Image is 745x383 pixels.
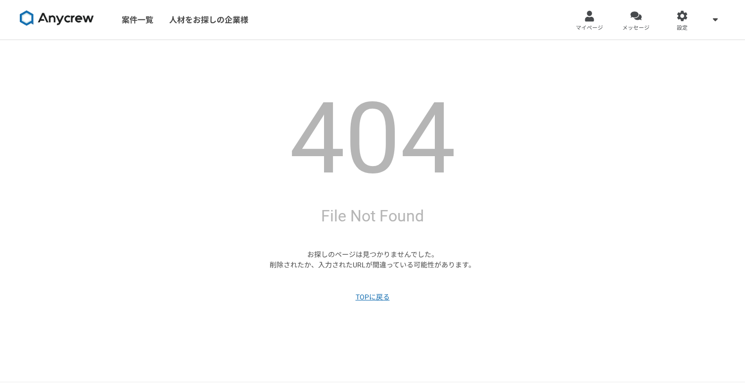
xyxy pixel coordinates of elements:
span: メッセージ [622,24,650,32]
h1: 404 [289,89,456,188]
h2: File Not Found [321,204,424,228]
span: 設定 [677,24,688,32]
a: TOPに戻る [356,292,390,302]
img: 8DqYSo04kwAAAAASUVORK5CYII= [20,10,94,26]
span: マイページ [576,24,603,32]
p: お探しのページは見つかりませんでした。 削除されたか、入力されたURLが間違っている可能性があります。 [270,250,475,270]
